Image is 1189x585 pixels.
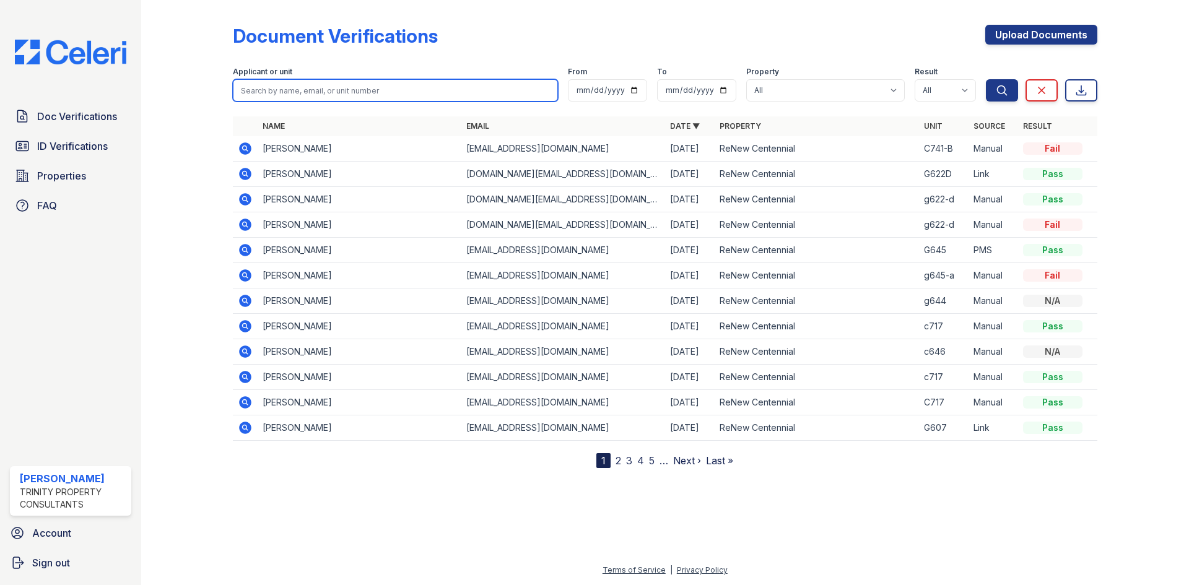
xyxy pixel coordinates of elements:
[715,288,918,314] td: ReNew Centennial
[919,238,969,263] td: G645
[1023,345,1082,358] div: N/A
[715,365,918,390] td: ReNew Centennial
[919,415,969,441] td: G607
[37,139,108,154] span: ID Verifications
[969,238,1018,263] td: PMS
[973,121,1005,131] a: Source
[461,187,665,212] td: [DOMAIN_NAME][EMAIL_ADDRESS][DOMAIN_NAME]
[969,365,1018,390] td: Manual
[461,365,665,390] td: [EMAIL_ADDRESS][DOMAIN_NAME]
[919,263,969,288] td: g645-a
[665,339,715,365] td: [DATE]
[461,339,665,365] td: [EMAIL_ADDRESS][DOMAIN_NAME]
[258,187,461,212] td: [PERSON_NAME]
[665,263,715,288] td: [DATE]
[603,565,666,574] a: Terms of Service
[919,212,969,238] td: g622-d
[32,526,71,540] span: Account
[258,339,461,365] td: [PERSON_NAME]
[258,415,461,441] td: [PERSON_NAME]
[924,121,943,131] a: Unit
[568,67,587,77] label: From
[37,168,86,183] span: Properties
[5,550,136,575] a: Sign out
[32,555,70,570] span: Sign out
[37,198,57,213] span: FAQ
[665,314,715,339] td: [DATE]
[969,415,1018,441] td: Link
[5,521,136,545] a: Account
[715,390,918,415] td: ReNew Centennial
[461,314,665,339] td: [EMAIL_ADDRESS][DOMAIN_NAME]
[670,121,700,131] a: Date ▼
[915,67,938,77] label: Result
[715,136,918,162] td: ReNew Centennial
[715,415,918,441] td: ReNew Centennial
[1023,193,1082,206] div: Pass
[461,288,665,314] td: [EMAIL_ADDRESS][DOMAIN_NAME]
[720,121,761,131] a: Property
[969,187,1018,212] td: Manual
[5,40,136,64] img: CE_Logo_Blue-a8612792a0a2168367f1c8372b55b34899dd931a85d93a1a3d3e32e68fde9ad4.png
[715,162,918,187] td: ReNew Centennial
[919,136,969,162] td: C741-B
[461,415,665,441] td: [EMAIL_ADDRESS][DOMAIN_NAME]
[660,453,668,468] span: …
[10,104,131,129] a: Doc Verifications
[461,136,665,162] td: [EMAIL_ADDRESS][DOMAIN_NAME]
[461,212,665,238] td: [DOMAIN_NAME][EMAIL_ADDRESS][DOMAIN_NAME]
[1023,121,1052,131] a: Result
[626,454,632,467] a: 3
[233,67,292,77] label: Applicant or unit
[37,109,117,124] span: Doc Verifications
[665,238,715,263] td: [DATE]
[677,565,728,574] a: Privacy Policy
[715,314,918,339] td: ReNew Centennial
[1023,219,1082,231] div: Fail
[969,162,1018,187] td: Link
[670,565,673,574] div: |
[1023,142,1082,155] div: Fail
[263,121,285,131] a: Name
[1023,168,1082,180] div: Pass
[919,365,969,390] td: c717
[258,288,461,314] td: [PERSON_NAME]
[715,212,918,238] td: ReNew Centennial
[461,390,665,415] td: [EMAIL_ADDRESS][DOMAIN_NAME]
[616,454,621,467] a: 2
[657,67,667,77] label: To
[258,212,461,238] td: [PERSON_NAME]
[919,390,969,415] td: C717
[466,121,489,131] a: Email
[665,390,715,415] td: [DATE]
[258,238,461,263] td: [PERSON_NAME]
[258,390,461,415] td: [PERSON_NAME]
[969,212,1018,238] td: Manual
[746,67,779,77] label: Property
[665,162,715,187] td: [DATE]
[233,79,558,102] input: Search by name, email, or unit number
[969,288,1018,314] td: Manual
[258,365,461,390] td: [PERSON_NAME]
[969,263,1018,288] td: Manual
[258,136,461,162] td: [PERSON_NAME]
[649,454,655,467] a: 5
[715,238,918,263] td: ReNew Centennial
[1023,295,1082,307] div: N/A
[919,187,969,212] td: g622-d
[665,136,715,162] td: [DATE]
[715,263,918,288] td: ReNew Centennial
[969,136,1018,162] td: Manual
[969,339,1018,365] td: Manual
[715,187,918,212] td: ReNew Centennial
[20,486,126,511] div: Trinity Property Consultants
[461,263,665,288] td: [EMAIL_ADDRESS][DOMAIN_NAME]
[258,314,461,339] td: [PERSON_NAME]
[10,193,131,218] a: FAQ
[985,25,1097,45] a: Upload Documents
[673,454,701,467] a: Next ›
[969,390,1018,415] td: Manual
[1023,269,1082,282] div: Fail
[258,263,461,288] td: [PERSON_NAME]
